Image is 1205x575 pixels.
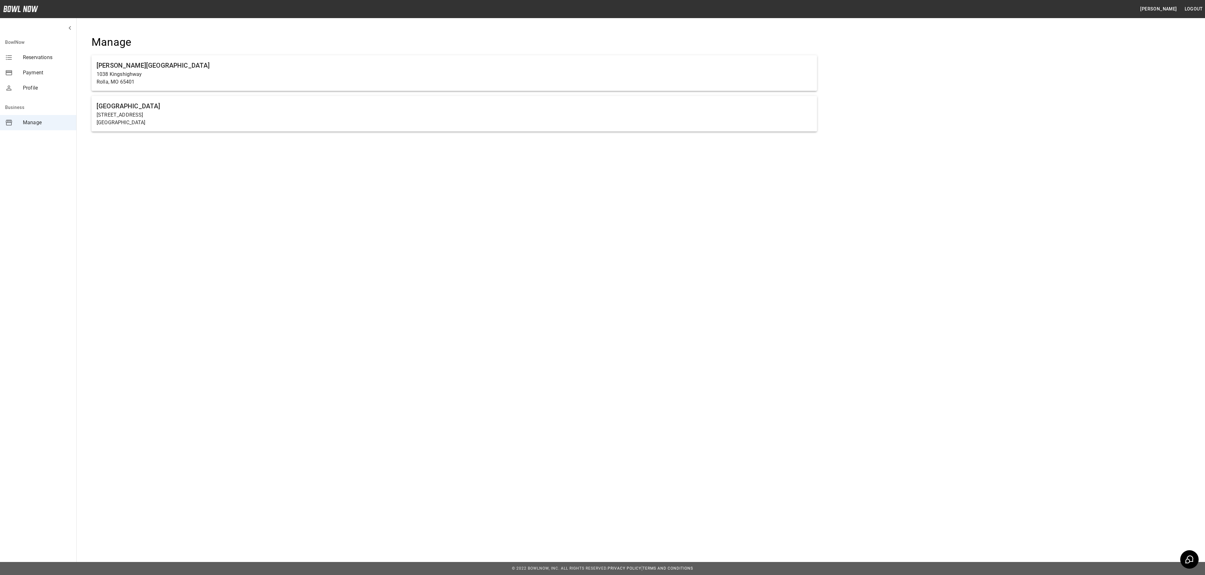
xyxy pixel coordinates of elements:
[643,566,693,571] a: Terms and Conditions
[97,101,812,111] h6: [GEOGRAPHIC_DATA]
[97,60,812,71] h6: [PERSON_NAME][GEOGRAPHIC_DATA]
[23,84,71,92] span: Profile
[1138,3,1179,15] button: [PERSON_NAME]
[97,78,812,86] p: Rolla, MO 65401
[97,71,812,78] p: 1038 Kingshighway
[92,36,817,49] h4: Manage
[23,54,71,61] span: Reservations
[3,6,38,12] img: logo
[97,119,812,126] p: [GEOGRAPHIC_DATA]
[608,566,641,571] a: Privacy Policy
[1182,3,1205,15] button: Logout
[512,566,608,571] span: © 2022 BowlNow, Inc. All Rights Reserved.
[23,119,71,126] span: Manage
[97,111,812,119] p: [STREET_ADDRESS]
[23,69,71,77] span: Payment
